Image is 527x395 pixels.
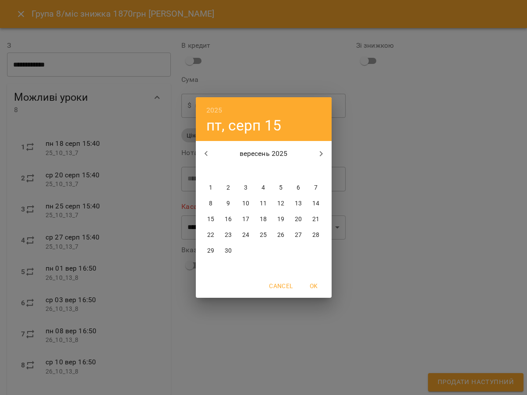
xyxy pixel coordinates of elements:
p: 12 [277,199,284,208]
p: 20 [295,215,302,224]
span: нд [308,167,324,176]
button: 26 [273,227,289,243]
span: OK [304,281,325,291]
button: 24 [238,227,254,243]
button: пт, серп 15 [206,116,282,134]
p: 17 [242,215,249,224]
span: вт [221,167,237,176]
button: 16 [221,212,237,227]
button: 7 [308,180,324,196]
p: 5 [279,183,283,192]
button: 1 [203,180,219,196]
button: 2 [221,180,237,196]
p: 25 [260,231,267,240]
button: 3 [238,180,254,196]
button: 15 [203,212,219,227]
button: 21 [308,212,324,227]
p: 23 [225,231,232,240]
button: 20 [291,212,307,227]
p: 29 [207,247,214,255]
button: 13 [291,196,307,212]
p: 30 [225,247,232,255]
p: 10 [242,199,249,208]
button: 10 [238,196,254,212]
p: 24 [242,231,249,240]
button: 17 [238,212,254,227]
button: 23 [221,227,237,243]
p: 2 [226,183,230,192]
button: 12 [273,196,289,212]
p: 6 [297,183,300,192]
p: 18 [260,215,267,224]
p: 8 [209,199,212,208]
button: 29 [203,243,219,259]
p: 28 [312,231,319,240]
span: сб [291,167,307,176]
button: 4 [256,180,272,196]
p: 4 [262,183,265,192]
button: 22 [203,227,219,243]
p: 15 [207,215,214,224]
p: 22 [207,231,214,240]
button: 6 [291,180,307,196]
p: 3 [244,183,248,192]
p: 13 [295,199,302,208]
span: Cancel [269,281,293,291]
button: OK [300,278,328,294]
button: 30 [221,243,237,259]
span: пт [273,167,289,176]
button: 14 [308,196,324,212]
span: пн [203,167,219,176]
p: 7 [314,183,318,192]
p: 1 [209,183,212,192]
button: 19 [273,212,289,227]
p: 27 [295,231,302,240]
p: вересень 2025 [216,148,311,159]
button: 27 [291,227,307,243]
span: чт [256,167,272,176]
button: 8 [203,196,219,212]
button: 18 [256,212,272,227]
span: ср [238,167,254,176]
p: 16 [225,215,232,224]
p: 9 [226,199,230,208]
button: 25 [256,227,272,243]
button: 2025 [206,104,223,116]
button: 28 [308,227,324,243]
p: 11 [260,199,267,208]
button: Cancel [265,278,296,294]
button: 11 [256,196,272,212]
p: 14 [312,199,319,208]
button: 9 [221,196,237,212]
p: 21 [312,215,319,224]
p: 19 [277,215,284,224]
p: 26 [277,231,284,240]
button: 5 [273,180,289,196]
